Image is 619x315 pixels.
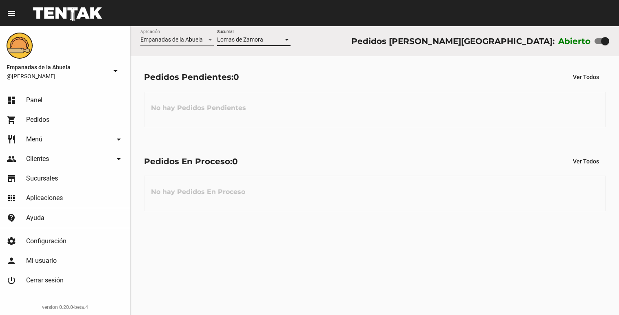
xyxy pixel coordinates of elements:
[7,213,16,223] mat-icon: contact_support
[7,134,16,144] mat-icon: restaurant
[7,303,124,311] div: version 0.20.0-beta.4
[7,33,33,59] img: f0136945-ed32-4f7c-91e3-a375bc4bb2c5.png
[114,134,124,144] mat-icon: arrow_drop_down
[585,282,611,307] iframe: chat widget
[7,193,16,203] mat-icon: apps
[7,72,107,80] span: @[PERSON_NAME]
[26,276,64,284] span: Cerrar sesión
[232,156,238,166] span: 0
[566,70,606,84] button: Ver Todos
[26,214,44,222] span: Ayuda
[144,96,253,120] h3: No hay Pedidos Pendientes
[26,135,42,143] span: Menú
[7,62,107,72] span: Empanadas de la Abuela
[26,96,42,104] span: Panel
[7,256,16,266] mat-icon: person
[351,35,555,48] div: Pedidos [PERSON_NAME][GEOGRAPHIC_DATA]:
[217,36,263,43] span: Lomas de Zamora
[7,275,16,285] mat-icon: power_settings_new
[26,174,58,183] span: Sucursales
[566,154,606,169] button: Ver Todos
[26,155,49,163] span: Clientes
[144,70,239,84] div: Pedidos Pendientes:
[558,35,591,48] label: Abierto
[7,9,16,18] mat-icon: menu
[573,158,599,165] span: Ver Todos
[140,36,203,43] span: Empanadas de la Abuela
[144,180,252,204] h3: No hay Pedidos En Proceso
[144,155,238,168] div: Pedidos En Proceso:
[233,72,239,82] span: 0
[7,95,16,105] mat-icon: dashboard
[7,154,16,164] mat-icon: people
[111,66,120,76] mat-icon: arrow_drop_down
[26,237,67,245] span: Configuración
[26,116,49,124] span: Pedidos
[7,236,16,246] mat-icon: settings
[573,74,599,80] span: Ver Todos
[26,194,63,202] span: Aplicaciones
[7,115,16,125] mat-icon: shopping_cart
[114,154,124,164] mat-icon: arrow_drop_down
[26,257,57,265] span: Mi usuario
[7,174,16,183] mat-icon: store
